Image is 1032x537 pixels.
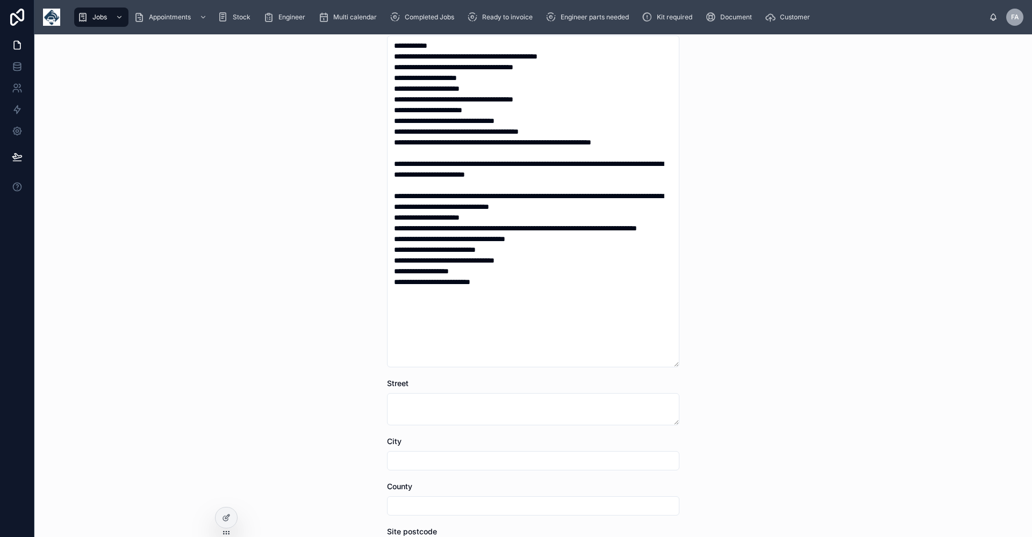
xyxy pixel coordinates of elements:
[386,8,462,27] a: Completed Jobs
[387,437,402,446] span: City
[233,13,250,21] span: Stock
[639,8,700,27] a: Kit required
[702,8,759,27] a: Document
[278,13,305,21] span: Engineer
[43,9,60,26] img: App logo
[657,13,692,21] span: Kit required
[387,527,437,536] span: Site postcode
[214,8,258,27] a: Stock
[92,13,107,21] span: Jobs
[542,8,636,27] a: Engineer parts needed
[464,8,540,27] a: Ready to invoice
[260,8,313,27] a: Engineer
[780,13,810,21] span: Customer
[131,8,212,27] a: Appointments
[1011,13,1019,21] span: FA
[561,13,629,21] span: Engineer parts needed
[387,379,408,388] span: Street
[69,5,989,29] div: scrollable content
[762,8,818,27] a: Customer
[387,482,412,491] span: County
[315,8,384,27] a: Multi calendar
[482,13,533,21] span: Ready to invoice
[333,13,377,21] span: Multi calendar
[149,13,191,21] span: Appointments
[405,13,454,21] span: Completed Jobs
[720,13,752,21] span: Document
[74,8,128,27] a: Jobs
